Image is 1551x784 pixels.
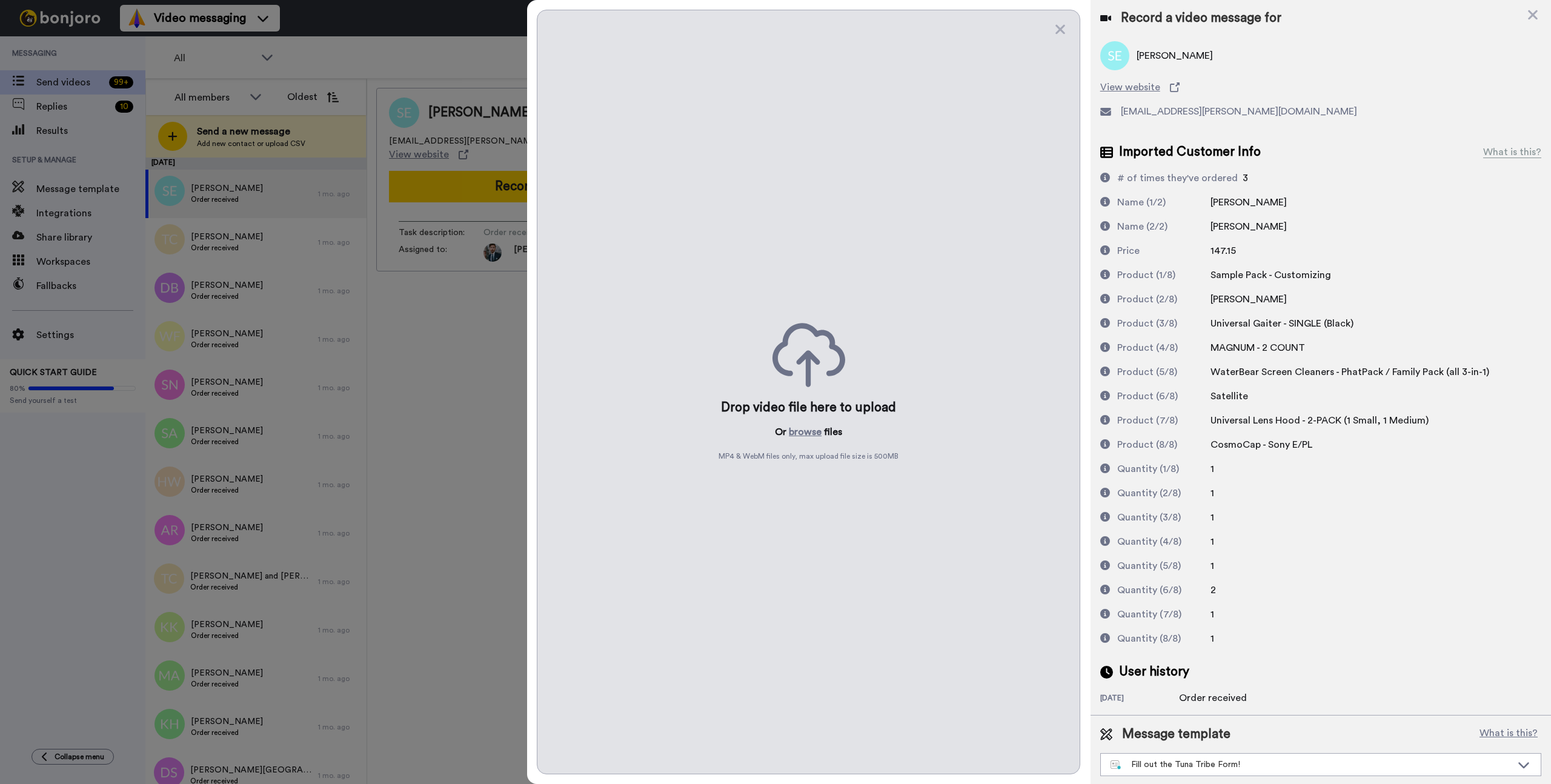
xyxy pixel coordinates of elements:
[1117,244,1140,258] div: Price
[1211,246,1236,256] span: 147.15
[1119,143,1261,161] span: Imported Customer Info
[719,451,899,461] span: MP4 & WebM files only, max upload file size is 500 MB
[1117,413,1178,428] div: Product (7/8)
[1211,391,1248,401] span: Satellite
[1211,464,1214,474] span: 1
[1117,195,1166,210] div: Name (1/2)
[775,425,843,439] p: Or files
[722,399,897,416] div: Drop video file here to upload
[1211,222,1287,231] span: [PERSON_NAME]
[1117,171,1238,185] div: # of times they've ordered
[1117,365,1177,379] div: Product (5/8)
[1211,294,1287,304] span: [PERSON_NAME]
[789,425,822,439] button: browse
[1117,534,1181,549] div: Quantity (4/8)
[1211,513,1214,522] span: 1
[1483,145,1541,159] div: What is this?
[1100,80,1541,95] a: View website
[1211,343,1305,353] span: MAGNUM - 2 COUNT
[1100,80,1160,95] span: View website
[1211,319,1353,328] span: Universal Gaiter - SINGLE (Black)
[1117,559,1181,573] div: Quantity (5/8)
[1117,486,1181,500] div: Quantity (2/8)
[1211,488,1214,498] span: 1
[1117,341,1178,355] div: Product (4/8)
[1117,292,1177,307] div: Product (2/8)
[1117,316,1177,331] div: Product (3/8)
[1117,631,1181,646] div: Quantity (8/8)
[1179,691,1247,705] div: Order received
[1111,760,1122,770] img: nextgen-template.svg
[1117,583,1181,597] div: Quantity (6/8)
[1211,561,1214,571] span: 1
[1121,104,1357,119] span: [EMAIL_ADDRESS][PERSON_NAME][DOMAIN_NAME]
[1476,725,1541,743] button: What is this?
[1117,389,1178,404] div: Product (6/8)
[1211,537,1214,546] span: 1
[1117,607,1181,622] div: Quantity (7/8)
[1211,610,1214,619] span: 1
[1211,416,1429,425] span: Universal Lens Hood - 2-PACK (1 Small, 1 Medium)
[1117,268,1175,282] div: Product (1/8)
[1117,462,1179,476] div: Quantity (1/8)
[1211,634,1214,643] span: 1
[1211,198,1287,207] span: [PERSON_NAME]
[1111,759,1512,771] div: Fill out the Tuna Tribe Form!
[1211,367,1489,377] span: WaterBear Screen Cleaners - PhatPack / Family Pack (all 3-in-1)
[1117,437,1177,452] div: Product (8/8)
[1117,219,1167,234] div: Name (2/2)
[1211,585,1216,595] span: 2
[1119,663,1189,681] span: User history
[1243,173,1248,183] span: 3
[1211,270,1331,280] span: Sample Pack - Customizing
[1122,725,1231,743] span: Message template
[1211,440,1312,450] span: CosmoCap - Sony E/PL
[1117,510,1181,525] div: Quantity (3/8)
[1100,693,1179,705] div: [DATE]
